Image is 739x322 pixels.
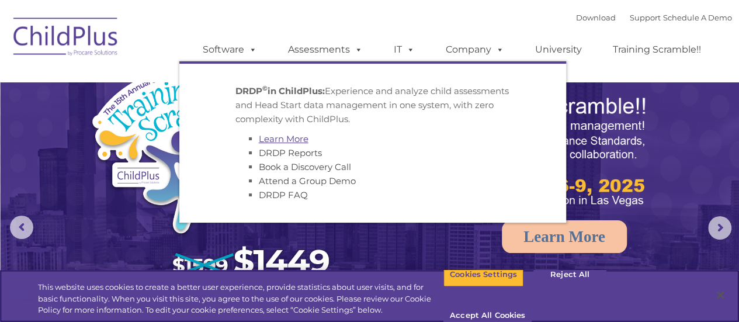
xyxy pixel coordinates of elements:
button: Close [707,282,733,308]
a: Training Scramble!! [601,38,713,61]
span: Last name [162,77,198,86]
a: Schedule A Demo [663,13,732,22]
button: Cookies Settings [443,262,523,287]
a: Book a Discovery Call [259,161,351,172]
a: Company [434,38,516,61]
a: Assessments [276,38,374,61]
a: Learn More [259,133,308,144]
img: ChildPlus by Procare Solutions [8,9,124,68]
font: | [576,13,732,22]
a: Download [576,13,616,22]
a: Software [191,38,269,61]
p: Experience and analyze child assessments and Head Start data management in one system, with zero ... [235,84,510,126]
sup: © [262,84,268,92]
a: University [523,38,594,61]
strong: DRDP in ChildPlus: [235,85,325,96]
a: Support [630,13,661,22]
a: Attend a Group Demo [259,175,356,186]
button: Reject All [533,262,606,287]
a: DRDP FAQ [259,189,308,200]
a: IT [382,38,426,61]
div: This website uses cookies to create a better user experience, provide statistics about user visit... [38,282,443,316]
span: Phone number [162,125,212,134]
a: Learn More [502,220,627,253]
a: DRDP Reports [259,147,322,158]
